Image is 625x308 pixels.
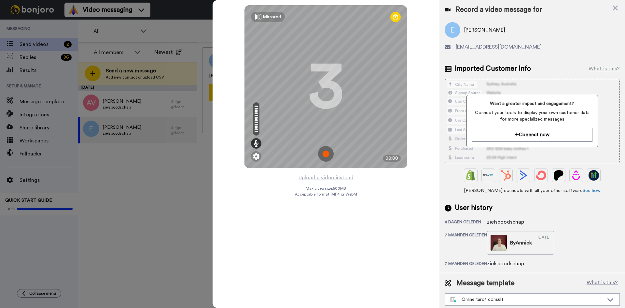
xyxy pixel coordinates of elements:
img: Ontraport [483,170,493,181]
img: ConvertKit [536,170,546,181]
img: ic_record_start.svg [318,146,334,162]
div: What is this? [589,65,620,73]
div: 7 maanden geleden [445,232,487,255]
span: User history [455,203,493,213]
img: GoHighLevel [589,170,599,181]
span: Want a greater impact and engagement? [472,100,592,107]
img: nextgen-template.svg [450,297,456,302]
div: By Annick [510,239,532,247]
img: Shopify [465,170,476,181]
span: [EMAIL_ADDRESS][DOMAIN_NAME] [456,43,542,51]
a: ByAnnick[DATE] [487,231,554,255]
div: [DATE] [538,235,550,251]
img: 4c49ac89-5407-49c7-aaca-5d1e80e0e7c9-thumb.jpg [491,235,507,251]
span: Connect your tools to display your own customer data for more specialized messages [472,110,592,123]
div: zielsboodschap [487,260,524,268]
img: Drip [571,170,581,181]
span: Max video size: 500 MB [306,186,346,191]
a: See how [583,188,601,193]
div: zielsboodschap [487,218,524,226]
div: 7 maanden geleden [445,261,487,268]
button: What is this? [585,278,620,288]
span: Imported Customer Info [455,64,531,74]
span: Acceptable format: MP4 or WebM [295,192,357,197]
span: [PERSON_NAME] connects with all your other software [445,187,620,194]
span: Message template [456,278,515,288]
div: Online tarot consult [450,296,604,303]
img: ic_gear.svg [253,153,259,160]
img: Hubspot [501,170,511,181]
img: Patreon [553,170,564,181]
img: ActiveCampaign [518,170,529,181]
div: 00:00 [383,155,401,162]
div: 3 [308,62,344,111]
div: 4 dagen geleden [445,219,487,226]
button: Connect now [472,128,592,142]
button: Upload a video instead [297,173,355,182]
